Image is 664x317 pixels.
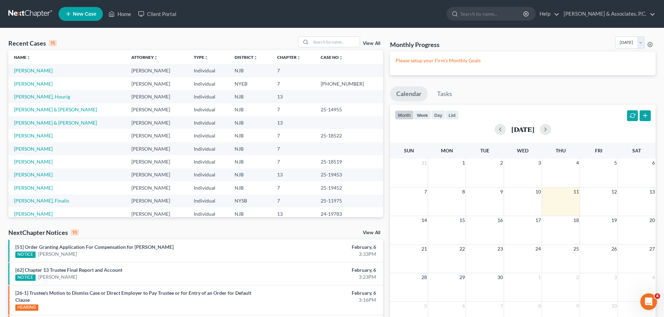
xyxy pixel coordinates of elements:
span: 23 [497,245,504,253]
span: Fri [595,148,602,153]
span: Mon [441,148,453,153]
div: February, 6 [260,244,376,251]
td: 13 [272,90,315,103]
td: NJB [229,116,272,129]
span: 2 [575,273,580,282]
td: [PERSON_NAME] [126,155,188,168]
td: NYEB [229,77,272,90]
td: [PHONE_NUMBER] [315,77,383,90]
td: 13 [272,168,315,181]
a: Typeunfold_more [194,55,208,60]
i: unfold_more [26,56,31,60]
a: [PERSON_NAME] & [PERSON_NAME] [14,106,97,112]
td: [PERSON_NAME] [126,207,188,220]
span: 11 [573,188,580,196]
td: [PERSON_NAME] [126,195,188,207]
span: Sat [632,148,641,153]
td: Individual [188,155,229,168]
td: Individual [188,142,229,155]
span: 14 [421,216,428,224]
td: NJB [229,181,272,194]
a: [PERSON_NAME] [14,133,53,138]
span: 10 [611,302,618,310]
a: [PERSON_NAME] [14,81,53,87]
div: 3:33PM [260,251,376,257]
a: [PERSON_NAME], Finalis [14,198,69,204]
span: 29 [459,273,466,282]
p: Please setup your Firm's Monthly Goals [396,57,650,64]
td: NJB [229,90,272,103]
span: New Case [73,11,96,17]
span: 9 [499,188,504,196]
a: View All [363,230,380,235]
a: [26-1] Trustee's Motion to Dismiss Case or Direct Employer to Pay Trustee or for Entry of an Orde... [15,290,251,303]
span: 21 [421,245,428,253]
span: 4 [655,293,660,299]
td: [PERSON_NAME] [126,103,188,116]
a: [PERSON_NAME] [14,185,53,191]
a: Home [105,8,135,20]
td: Individual [188,168,229,181]
a: Nameunfold_more [14,55,31,60]
td: 7 [272,142,315,155]
div: 10 [71,229,79,236]
input: Search by name... [311,37,360,47]
a: [PERSON_NAME] [14,159,53,165]
a: [PERSON_NAME] [14,211,53,217]
span: 4 [575,159,580,167]
td: 7 [272,195,315,207]
a: [PERSON_NAME] & [PERSON_NAME] [14,120,97,126]
a: View All [363,41,380,46]
span: 10 [535,188,542,196]
span: 1 [537,273,542,282]
td: 7 [272,181,315,194]
button: month [395,110,414,120]
div: NextChapter Notices [8,228,79,237]
td: NYSB [229,195,272,207]
td: NJB [229,129,272,142]
td: 25-18519 [315,155,383,168]
a: [PERSON_NAME], Hourig [14,94,70,100]
td: [PERSON_NAME] [126,64,188,77]
span: 5 [423,302,428,310]
td: Individual [188,129,229,142]
a: Client Portal [135,8,180,20]
td: NJB [229,207,272,220]
td: NJB [229,64,272,77]
td: Individual [188,207,229,220]
span: 9 [575,302,580,310]
td: 25-19453 [315,168,383,181]
span: 15 [459,216,466,224]
span: 4 [651,273,656,282]
button: day [431,110,445,120]
td: NJB [229,168,272,181]
a: Calendar [390,86,428,102]
span: 17 [535,216,542,224]
span: 27 [649,245,656,253]
a: [PERSON_NAME] [14,68,53,73]
td: [PERSON_NAME] [126,77,188,90]
span: 31 [421,159,428,167]
td: Individual [188,195,229,207]
td: Individual [188,116,229,129]
a: [PERSON_NAME] [14,146,53,152]
td: [PERSON_NAME] [126,116,188,129]
a: Help [536,8,559,20]
td: [PERSON_NAME] [126,168,188,181]
button: week [414,110,431,120]
i: unfold_more [297,56,301,60]
i: unfold_more [253,56,258,60]
div: NOTICE [15,275,36,281]
td: [PERSON_NAME] [126,129,188,142]
i: unfold_more [204,56,208,60]
a: Case Nounfold_more [321,55,343,60]
div: February, 6 [260,267,376,274]
td: NJB [229,103,272,116]
span: 3 [613,273,618,282]
span: 2 [499,159,504,167]
div: NOTICE [15,252,36,258]
a: Districtunfold_more [235,55,258,60]
span: Wed [517,148,528,153]
td: 25-14955 [315,103,383,116]
a: [PERSON_NAME] [38,274,77,280]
